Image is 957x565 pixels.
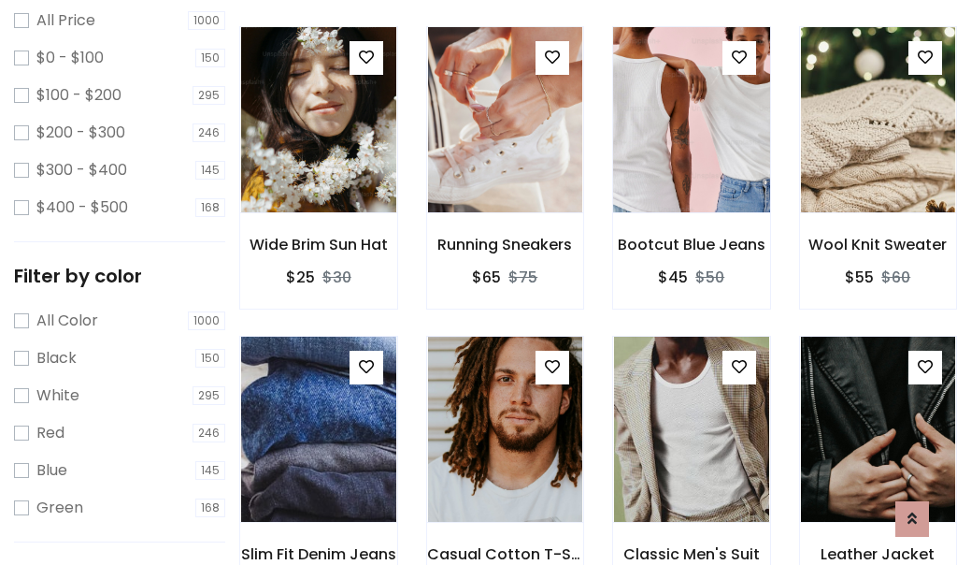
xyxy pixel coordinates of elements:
[188,11,225,30] span: 1000
[195,499,225,517] span: 168
[14,265,225,287] h5: Filter by color
[695,267,724,288] del: $50
[36,47,104,69] label: $0 - $100
[36,9,95,32] label: All Price
[613,236,770,254] h6: Bootcut Blue Jeans
[36,422,64,444] label: Red
[36,84,121,107] label: $100 - $200
[195,49,225,67] span: 150
[36,459,67,482] label: Blue
[36,196,128,219] label: $400 - $500
[800,545,957,563] h6: Leather Jacket
[286,268,315,286] h6: $25
[195,349,225,368] span: 150
[36,384,79,407] label: White
[427,236,584,254] h6: Running Sneakers
[658,268,688,286] h6: $45
[195,161,225,180] span: 145
[322,267,351,288] del: $30
[193,123,225,142] span: 246
[845,268,874,286] h6: $55
[881,267,910,288] del: $60
[613,545,770,563] h6: Classic Men's Suit
[36,347,77,369] label: Black
[36,122,125,144] label: $200 - $300
[195,198,225,217] span: 168
[188,311,225,330] span: 1000
[36,310,98,332] label: All Color
[36,159,127,181] label: $300 - $400
[240,236,397,254] h6: Wide Brim Sun Hat
[800,236,957,254] h6: Wool Knit Sweater
[427,545,584,563] h6: Casual Cotton T-Shirt
[193,86,225,105] span: 295
[193,424,225,442] span: 246
[508,267,537,288] del: $75
[195,461,225,480] span: 145
[193,386,225,405] span: 295
[36,497,83,519] label: Green
[240,545,397,563] h6: Slim Fit Denim Jeans
[472,268,501,286] h6: $65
